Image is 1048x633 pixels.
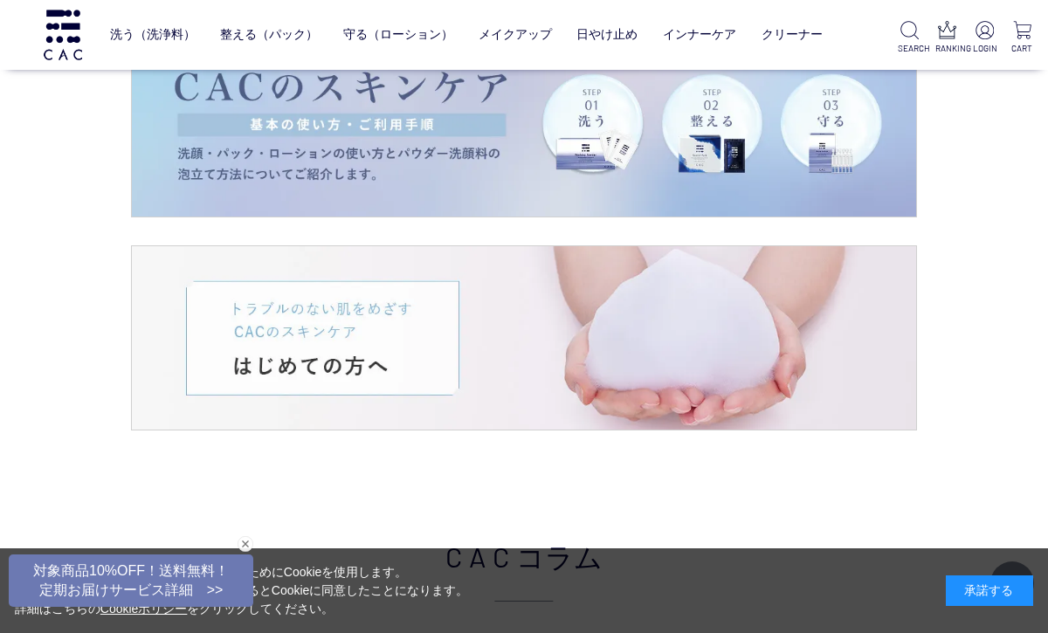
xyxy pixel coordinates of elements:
h2: CAC [131,535,917,602]
a: CACの使い方CACの使い方 [132,34,916,217]
a: クリーナー [762,14,823,55]
p: CART [1010,42,1034,55]
a: RANKING [935,21,959,55]
a: 守る（ローション） [343,14,453,55]
a: メイクアップ [479,14,552,55]
a: 洗う（洗浄料） [110,14,196,55]
a: SEARCH [898,21,921,55]
span: コラム [516,535,603,577]
div: 承諾する [946,575,1033,606]
p: RANKING [935,42,959,55]
img: CACの使い方 [132,34,916,217]
p: LOGIN [973,42,996,55]
a: LOGIN [973,21,996,55]
a: 整える（パック） [220,14,318,55]
a: CART [1010,21,1034,55]
img: logo [41,10,85,59]
p: SEARCH [898,42,921,55]
a: はじめての方へはじめての方へ [132,246,916,430]
a: インナーケア [663,14,736,55]
img: はじめての方へ [132,246,916,430]
a: 日やけ止め [576,14,638,55]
